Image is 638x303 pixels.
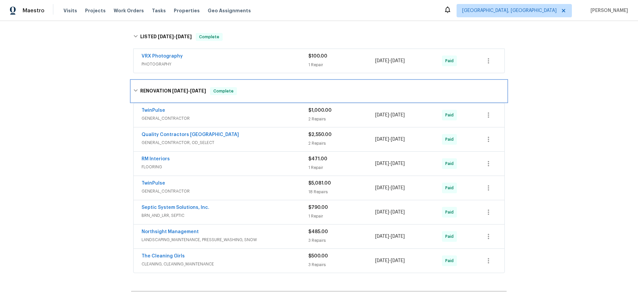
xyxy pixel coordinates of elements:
div: 2 Repairs [308,140,375,147]
span: $2,550.00 [308,132,332,137]
span: $5,081.00 [308,181,331,186]
div: 3 Repairs [308,237,375,244]
span: Work Orders [114,7,144,14]
span: [DATE] [391,210,405,215]
a: The Cleaning Girls [142,254,185,258]
span: [GEOGRAPHIC_DATA], [GEOGRAPHIC_DATA] [462,7,557,14]
span: Paid [445,185,456,191]
span: Visits [63,7,77,14]
div: 18 Repairs [308,189,375,195]
span: [DATE] [375,137,389,142]
span: [DATE] [391,59,405,63]
div: 1 Repair [308,62,375,68]
span: PHOTOGRAPHY [142,61,308,68]
span: Complete [196,34,222,40]
span: [DATE] [172,88,188,93]
div: 1 Repair [308,164,375,171]
span: [DATE] [375,161,389,166]
span: - [375,185,405,191]
span: $790.00 [308,205,328,210]
span: - [375,160,405,167]
a: RM Interiors [142,157,170,161]
span: GENERAL_CONTRACTOR, OD_SELECT [142,139,308,146]
span: Paid [445,209,456,216]
h6: LISTED [140,33,192,41]
span: [DATE] [190,88,206,93]
span: [PERSON_NAME] [588,7,628,14]
span: $485.00 [308,229,328,234]
a: Northsight Management [142,229,199,234]
div: 3 Repairs [308,261,375,268]
div: 1 Repair [308,213,375,220]
span: - [158,34,192,39]
a: TwinPulse [142,108,165,113]
span: - [375,257,405,264]
h6: RENOVATION [140,87,206,95]
span: - [172,88,206,93]
span: GENERAL_CONTRACTOR [142,188,308,195]
span: - [375,233,405,240]
span: Paid [445,112,456,118]
span: Paid [445,233,456,240]
span: [DATE] [391,113,405,117]
span: LANDSCAPING_MAINTENANCE, PRESSURE_WASHING, SNOW [142,236,308,243]
span: [DATE] [391,161,405,166]
span: FLOORING [142,164,308,170]
span: Paid [445,160,456,167]
a: TwinPulse [142,181,165,186]
span: [DATE] [375,59,389,63]
span: $1,000.00 [308,108,332,113]
span: [DATE] [176,34,192,39]
span: BRN_AND_LRR, SEPTIC [142,212,308,219]
span: [DATE] [375,210,389,215]
span: Tasks [152,8,166,13]
span: Projects [85,7,106,14]
span: $100.00 [308,54,327,59]
span: - [375,136,405,143]
span: [DATE] [375,113,389,117]
a: Septic System Solutions, Inc. [142,205,209,210]
a: Quality Contractors [GEOGRAPHIC_DATA] [142,132,239,137]
span: Paid [445,136,456,143]
span: GENERAL_CONTRACTOR [142,115,308,122]
span: [DATE] [375,258,389,263]
span: - [375,58,405,64]
span: Paid [445,257,456,264]
span: - [375,209,405,216]
span: [DATE] [391,258,405,263]
span: $500.00 [308,254,328,258]
span: $471.00 [308,157,327,161]
span: [DATE] [391,186,405,190]
span: [DATE] [391,234,405,239]
span: - [375,112,405,118]
span: Geo Assignments [208,7,251,14]
span: CLEANING, CLEANING_MAINTENANCE [142,261,308,267]
a: VRX Photography [142,54,183,59]
span: [DATE] [391,137,405,142]
span: [DATE] [375,234,389,239]
span: Complete [211,88,236,94]
span: Paid [445,58,456,64]
span: Maestro [23,7,45,14]
span: [DATE] [158,34,174,39]
div: LISTED [DATE]-[DATE]Complete [131,26,507,48]
span: Properties [174,7,200,14]
div: RENOVATION [DATE]-[DATE]Complete [131,80,507,102]
span: [DATE] [375,186,389,190]
div: 2 Repairs [308,116,375,122]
